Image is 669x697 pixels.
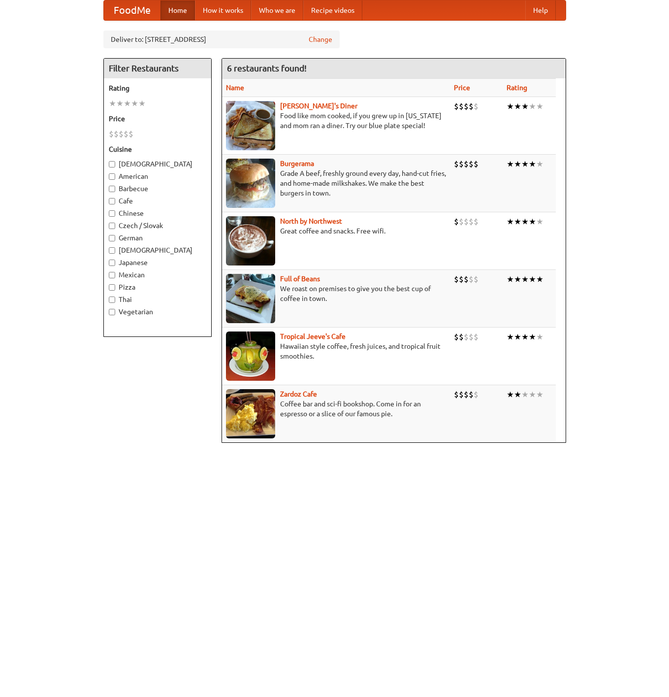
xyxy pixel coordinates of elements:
[474,274,478,285] li: $
[109,307,206,317] label: Vegetarian
[529,216,536,227] li: ★
[529,101,536,112] li: ★
[109,173,115,180] input: American
[536,216,543,227] li: ★
[124,98,131,109] li: ★
[514,389,521,400] li: ★
[109,184,206,194] label: Barbecue
[104,0,160,20] a: FoodMe
[464,159,469,169] li: $
[226,399,446,419] p: Coffee bar and sci-fi bookshop. Come in for an espresso or a slice of our famous pie.
[109,129,114,139] li: $
[521,389,529,400] li: ★
[469,274,474,285] li: $
[514,101,521,112] li: ★
[521,101,529,112] li: ★
[464,389,469,400] li: $
[226,284,446,303] p: We roast on premises to give you the best cup of coffee in town.
[109,210,115,217] input: Chinese
[109,114,206,124] h5: Price
[469,216,474,227] li: $
[536,332,543,342] li: ★
[109,260,115,266] input: Japanese
[226,274,275,323] img: beans.jpg
[521,216,529,227] li: ★
[227,64,307,73] ng-pluralize: 6 restaurants found!
[529,159,536,169] li: ★
[514,159,521,169] li: ★
[507,84,527,92] a: Rating
[128,129,133,139] li: $
[469,332,474,342] li: $
[109,83,206,93] h5: Rating
[109,198,115,204] input: Cafe
[474,332,478,342] li: $
[138,98,146,109] li: ★
[280,332,346,340] a: Tropical Jeeve's Cafe
[507,332,514,342] li: ★
[459,332,464,342] li: $
[507,101,514,112] li: ★
[280,102,357,110] a: [PERSON_NAME]'s Diner
[226,389,275,438] img: zardoz.jpg
[507,216,514,227] li: ★
[109,235,115,241] input: German
[459,389,464,400] li: $
[109,223,115,229] input: Czech / Slovak
[454,101,459,112] li: $
[536,389,543,400] li: ★
[226,226,446,236] p: Great coffee and snacks. Free wifi.
[109,196,206,206] label: Cafe
[464,216,469,227] li: $
[109,233,206,243] label: German
[109,297,115,303] input: Thai
[109,272,115,278] input: Mexican
[529,274,536,285] li: ★
[529,332,536,342] li: ★
[507,274,514,285] li: ★
[131,98,138,109] li: ★
[280,160,314,167] a: Burgerama
[469,159,474,169] li: $
[226,111,446,131] p: Food like mom cooked, if you grew up in [US_STATE] and mom ran a diner. Try our blue plate special!
[109,208,206,218] label: Chinese
[459,101,464,112] li: $
[109,144,206,154] h5: Cuisine
[251,0,303,20] a: Who we are
[226,332,275,381] img: jeeves.jpg
[109,258,206,267] label: Japanese
[109,295,206,304] label: Thai
[280,390,317,398] b: Zardoz Cafe
[454,332,459,342] li: $
[459,274,464,285] li: $
[114,129,119,139] li: $
[521,159,529,169] li: ★
[109,159,206,169] label: [DEMOGRAPHIC_DATA]
[280,217,342,225] a: North by Northwest
[109,284,115,291] input: Pizza
[454,274,459,285] li: $
[469,389,474,400] li: $
[160,0,195,20] a: Home
[109,245,206,255] label: [DEMOGRAPHIC_DATA]
[459,159,464,169] li: $
[469,101,474,112] li: $
[514,216,521,227] li: ★
[226,168,446,198] p: Grade A beef, freshly ground every day, hand-cut fries, and home-made milkshakes. We make the bes...
[109,98,116,109] li: ★
[454,84,470,92] a: Price
[303,0,362,20] a: Recipe videos
[119,129,124,139] li: $
[454,389,459,400] li: $
[109,221,206,231] label: Czech / Slovak
[521,274,529,285] li: ★
[309,34,332,44] a: Change
[474,389,478,400] li: $
[536,101,543,112] li: ★
[109,171,206,181] label: American
[109,186,115,192] input: Barbecue
[116,98,124,109] li: ★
